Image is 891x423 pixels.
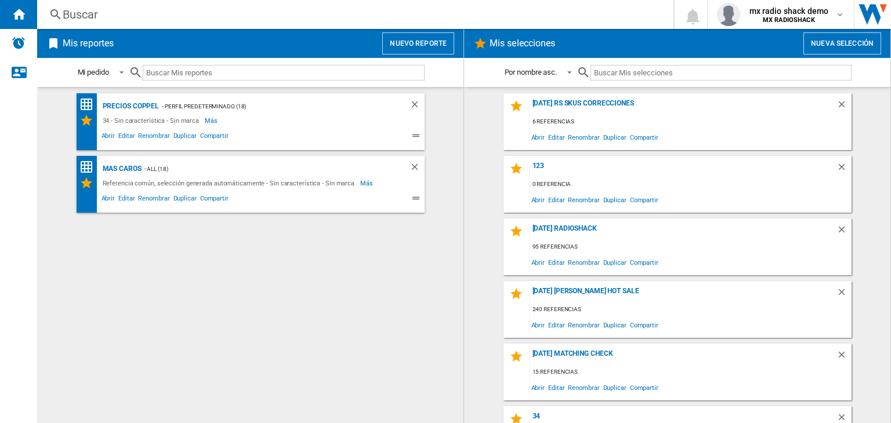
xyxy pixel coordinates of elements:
[360,176,375,190] span: Más
[79,176,100,190] div: Mis Selecciones
[566,317,601,333] span: Renombrar
[410,99,425,114] div: Borrar
[12,36,26,50] img: alerts-logo.svg
[117,130,136,144] span: Editar
[749,5,829,17] span: mx radio shack demo
[198,130,230,144] span: Compartir
[530,380,547,395] span: Abrir
[566,254,601,270] span: Renombrar
[546,129,566,145] span: Editar
[530,254,547,270] span: Abrir
[717,3,740,26] img: profile.jpg
[591,65,851,81] input: Buscar Mis selecciones
[172,193,198,207] span: Duplicar
[100,193,117,207] span: Abrir
[530,317,547,333] span: Abrir
[530,99,836,115] div: [DATE] RS SKUS CORRECCIONES
[546,254,566,270] span: Editar
[602,254,628,270] span: Duplicar
[63,6,643,23] div: Buscar
[79,114,100,127] div: Mis Selecciones
[602,129,628,145] span: Duplicar
[628,317,660,333] span: Compartir
[60,32,116,54] h2: Mis reportes
[100,99,160,114] div: PRECIOS COPPEL
[628,129,660,145] span: Compartir
[530,177,852,192] div: 0 referencia
[100,162,142,176] div: Mas caros
[602,317,628,333] span: Duplicar
[530,287,836,302] div: [DATE] [PERSON_NAME] Hot Sale
[487,32,558,54] h2: Mis selecciones
[546,317,566,333] span: Editar
[382,32,454,54] button: Nuevo reporte
[198,193,230,207] span: Compartir
[566,380,601,395] span: Renombrar
[100,130,117,144] span: Abrir
[530,192,547,207] span: Abrir
[566,192,601,207] span: Renombrar
[836,287,852,302] div: Borrar
[602,380,628,395] span: Duplicar
[763,16,815,24] b: MX RADIOSHACK
[530,302,852,317] div: 240 referencias
[530,349,836,365] div: [DATE] MATCHING CHECK
[546,380,566,395] span: Editar
[628,254,660,270] span: Compartir
[78,68,109,76] div: Mi pedido
[546,192,566,207] span: Editar
[836,349,852,365] div: Borrar
[159,99,386,114] div: - Perfil predeterminado (18)
[530,115,852,129] div: 6 referencias
[410,162,425,176] div: Borrar
[172,130,198,144] span: Duplicar
[143,65,425,81] input: Buscar Mis reportes
[79,160,100,174] div: Matriz de precios
[628,380,660,395] span: Compartir
[136,193,171,207] span: Renombrar
[530,365,852,380] div: 15 referencias
[836,162,852,177] div: Borrar
[505,68,557,76] div: Por nombre asc.
[836,99,852,115] div: Borrar
[530,129,547,145] span: Abrir
[530,240,852,254] div: 95 referencias
[100,114,205,127] div: 34 - Sin característica - Sin marca
[803,32,881,54] button: Nueva selección
[628,192,660,207] span: Compartir
[142,162,386,176] div: - ALL (18)
[836,224,852,240] div: Borrar
[530,224,836,240] div: [DATE] RADIOSHACK
[530,162,836,177] div: 123
[136,130,171,144] span: Renombrar
[602,192,628,207] span: Duplicar
[100,176,361,190] div: Referencia común, selección generada automáticamente - Sin característica - Sin marca
[79,97,100,112] div: Matriz de precios
[117,193,136,207] span: Editar
[205,114,219,127] span: Más
[566,129,601,145] span: Renombrar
